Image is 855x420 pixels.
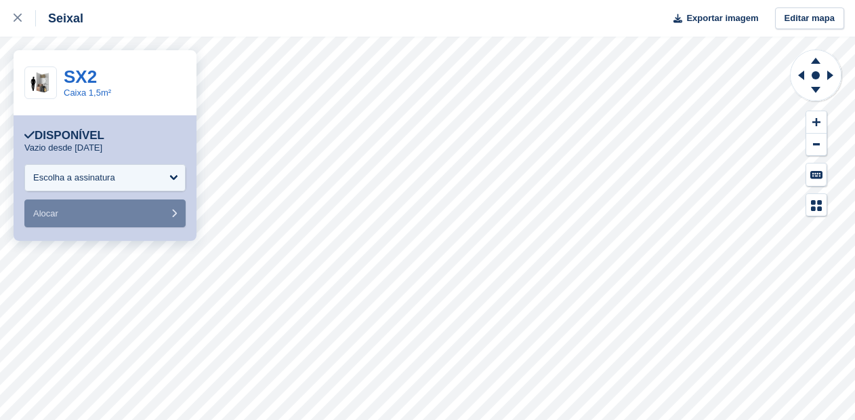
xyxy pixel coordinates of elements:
[24,142,102,153] p: Vazio desde [DATE]
[686,12,758,25] span: Exportar imagem
[665,7,758,30] button: Exportar imagem
[25,71,56,95] img: 15-sqft-unit.jpg
[806,134,827,156] button: Zoom Out
[64,66,97,87] a: SX2
[775,7,844,30] a: Editar mapa
[806,194,827,216] button: Map Legend
[806,164,827,186] button: Keyboard Shortcuts
[35,129,104,142] font: Disponível
[33,171,115,185] div: Escolha a assinatura
[33,208,58,218] span: Alocar
[64,88,111,98] a: Caixa 1,5m²
[36,10,83,26] div: Seixal
[806,111,827,134] button: Zoom In
[24,199,186,227] button: Alocar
